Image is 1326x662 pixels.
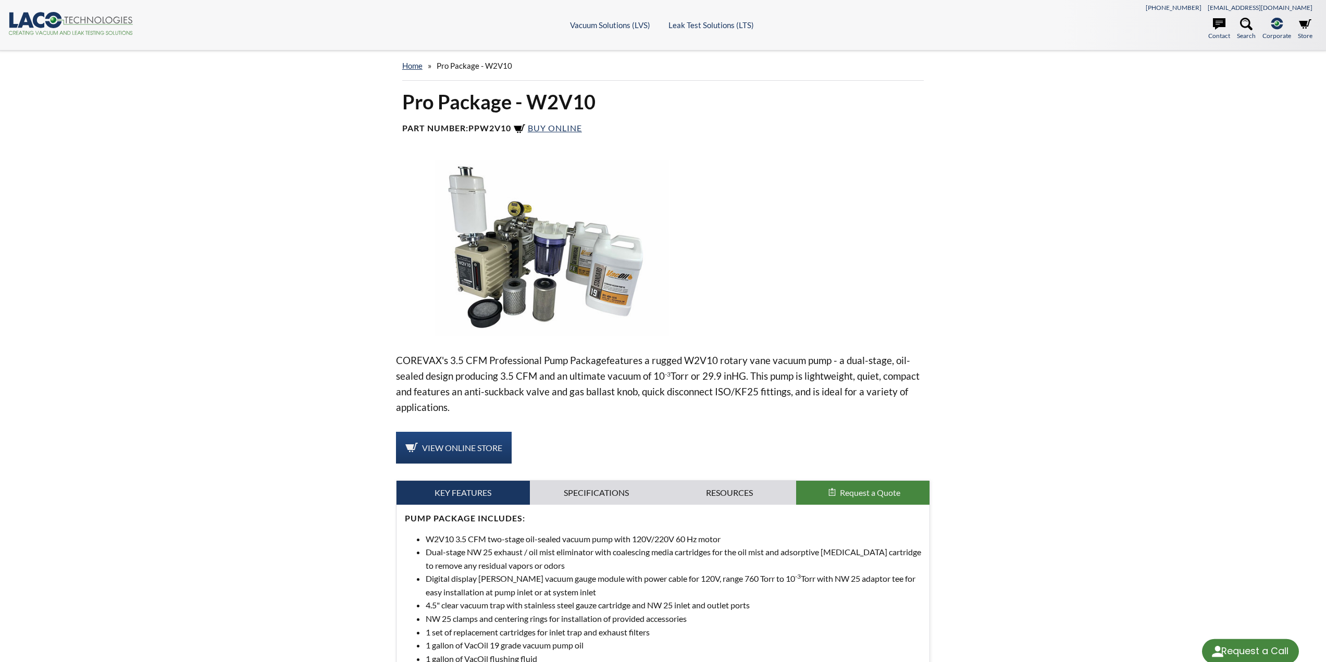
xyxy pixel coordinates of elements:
div: » [402,51,924,81]
li: W2V10 3.5 CFM two-stage oil-sealed vacuum pump with 120V/220V 60 Hz motor [426,532,922,546]
a: Specifications [530,481,663,505]
a: Vacuum Solutions (LVS) [570,20,650,30]
li: 1 gallon of VacOil 19 grade vacuum pump oil [426,639,922,652]
a: Key Features [396,481,530,505]
li: 1 set of replacement cartridges for inlet trap and exhaust filters [426,626,922,639]
span: Request a Quote [840,488,900,497]
a: [PHONE_NUMBER] [1146,4,1201,11]
h4: Part Number: [402,123,924,135]
a: Buy Online [513,123,582,133]
sup: -3 [795,572,801,580]
li: 4.5" clear vacuum trap with stainless steel gauze cartridge and NW 25 inlet and outlet ports [426,598,922,612]
li: NW 25 clamps and centering rings for installation of provided accessories [426,612,922,626]
sup: -3 [665,370,671,378]
span: Buy Online [528,123,582,133]
li: Dual-stage NW 25 exhaust / oil mist eliminator with coalescing media cartridges for the oil mist ... [426,545,922,572]
a: Leak Test Solutions (LTS) [668,20,754,30]
a: Contact [1208,18,1230,41]
img: round button [1209,643,1226,660]
h4: PUMP PACKAGE INCLUDES: [405,513,922,524]
p: features a rugged W2V10 rotary vane vacuum pump - a dual-stage, oil-sealed design producing 3.5 C... [396,353,931,415]
a: View Online Store [396,432,512,464]
button: Request a Quote [796,481,930,505]
li: Digital display [PERSON_NAME] vacuum gauge module with power cable for 120V, range 760 Torr to 10... [426,572,922,598]
h1: Pro Package - W2V10 [402,89,924,115]
a: Search [1237,18,1256,41]
a: home [402,61,423,70]
span: View Online Store [422,443,502,453]
b: PPW2V10 [468,123,511,133]
span: Pro Package - W2V10 [437,61,512,70]
img: W2V10 Vacuum Pump with Oil And Filter Options image [396,160,708,335]
a: [EMAIL_ADDRESS][DOMAIN_NAME] [1208,4,1312,11]
span: Corporate [1262,31,1291,41]
span: COREVAX's 3.5 CFM Professional Pump Package [396,354,606,366]
a: Store [1298,18,1312,41]
a: Resources [663,481,797,505]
